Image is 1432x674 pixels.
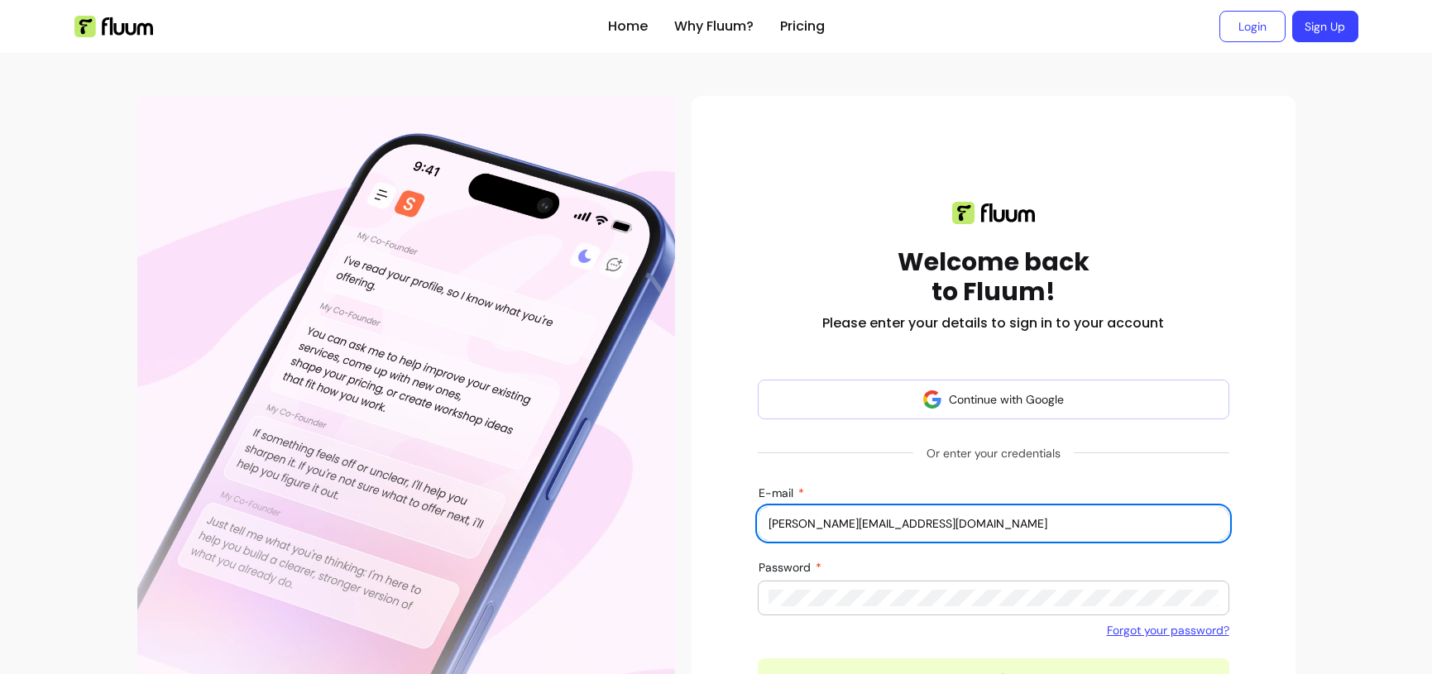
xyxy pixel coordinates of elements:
[898,247,1090,307] h1: Welcome back to Fluum!
[1107,622,1229,638] a: Forgot your password?
[74,16,153,37] img: Fluum Logo
[759,485,797,500] span: E-mail
[1292,11,1358,42] a: Sign Up
[759,560,814,575] span: Password
[913,438,1074,468] span: Or enter your credentials
[769,590,1219,606] input: Password
[608,17,648,36] a: Home
[952,202,1035,224] img: Fluum logo
[1219,11,1286,42] a: Login
[922,390,942,409] img: avatar
[758,380,1229,419] button: Continue with Google
[674,17,754,36] a: Why Fluum?
[769,515,1219,532] input: E-mail
[780,17,825,36] a: Pricing
[822,313,1164,333] h2: Please enter your details to sign in to your account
